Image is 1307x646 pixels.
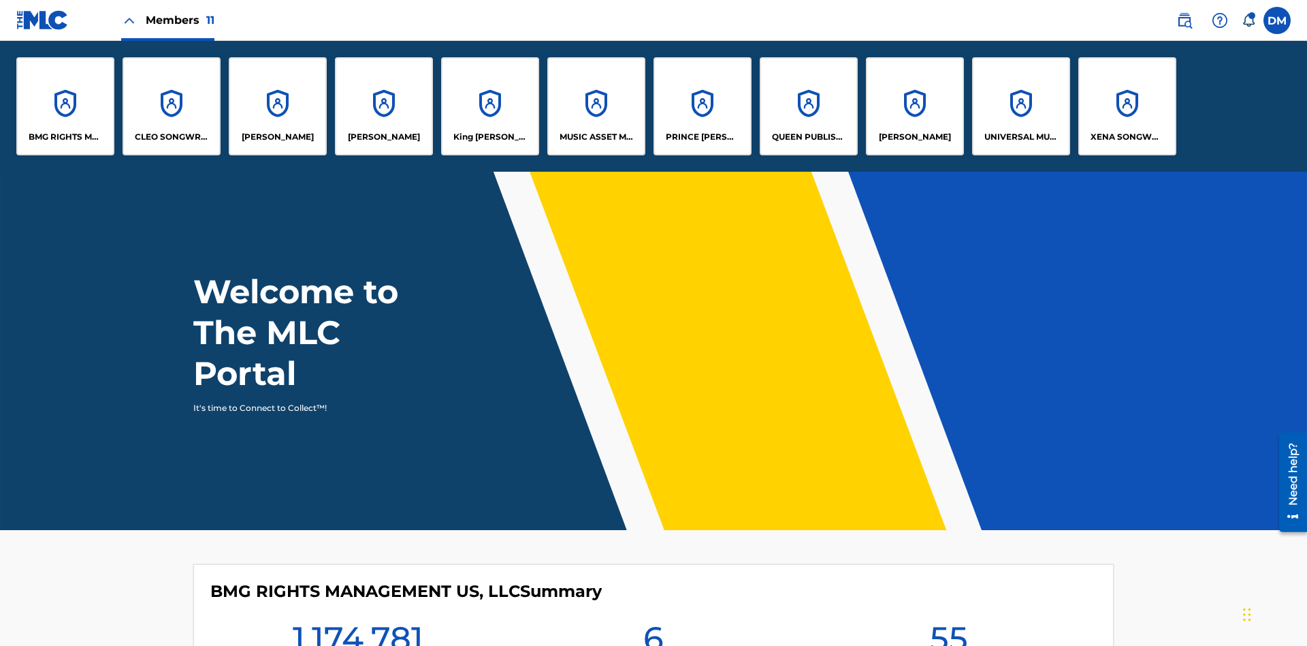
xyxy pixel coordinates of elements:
p: XENA SONGWRITER [1091,131,1165,143]
span: 11 [206,14,214,27]
a: Accounts[PERSON_NAME] [866,57,964,155]
a: AccountsCLEO SONGWRITER [123,57,221,155]
a: AccountsKing [PERSON_NAME] [441,57,539,155]
img: Close [121,12,138,29]
a: AccountsPRINCE [PERSON_NAME] [653,57,752,155]
div: Drag [1243,594,1251,635]
div: User Menu [1263,7,1291,34]
img: help [1212,12,1228,29]
p: QUEEN PUBLISHA [772,131,846,143]
p: PRINCE MCTESTERSON [666,131,740,143]
a: AccountsQUEEN PUBLISHA [760,57,858,155]
p: EYAMA MCSINGER [348,131,420,143]
iframe: Resource Center [1269,427,1307,539]
a: AccountsXENA SONGWRITER [1078,57,1176,155]
h1: Welcome to The MLC Portal [193,271,448,394]
a: AccountsMUSIC ASSET MANAGEMENT (MAM) [547,57,645,155]
p: RONALD MCTESTERSON [879,131,951,143]
a: Accounts[PERSON_NAME] [229,57,327,155]
p: CLEO SONGWRITER [135,131,209,143]
p: It's time to Connect to Collect™! [193,402,430,414]
a: Accounts[PERSON_NAME] [335,57,433,155]
p: UNIVERSAL MUSIC PUB GROUP [984,131,1059,143]
p: MUSIC ASSET MANAGEMENT (MAM) [560,131,634,143]
a: AccountsBMG RIGHTS MANAGEMENT US, LLC [16,57,114,155]
img: search [1176,12,1193,29]
p: King McTesterson [453,131,528,143]
span: Members [146,12,214,28]
a: AccountsUNIVERSAL MUSIC PUB GROUP [972,57,1070,155]
h4: BMG RIGHTS MANAGEMENT US, LLC [210,581,602,602]
div: Notifications [1242,14,1255,27]
div: Help [1206,7,1233,34]
iframe: Chat Widget [1239,581,1307,646]
p: BMG RIGHTS MANAGEMENT US, LLC [29,131,103,143]
a: Public Search [1171,7,1198,34]
img: MLC Logo [16,10,69,30]
p: ELVIS COSTELLO [242,131,314,143]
